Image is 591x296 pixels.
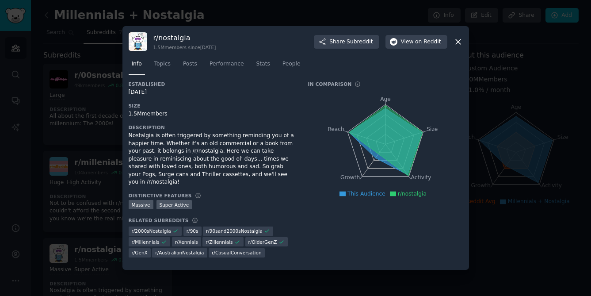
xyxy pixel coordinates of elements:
[132,239,160,245] span: r/ Millennials
[129,32,147,51] img: nostalgia
[385,35,447,49] button: Viewon Reddit
[151,57,174,75] a: Topics
[129,81,296,87] h3: Established
[129,124,296,131] h3: Description
[175,239,198,245] span: r/ Xennials
[329,38,373,46] span: Share
[401,38,441,46] span: View
[380,96,391,102] tspan: Age
[129,57,145,75] a: Info
[156,200,192,209] div: Super Active
[279,57,304,75] a: People
[129,217,189,223] h3: Related Subreddits
[153,33,216,42] h3: r/ nostalgia
[328,126,344,132] tspan: Reach
[398,191,427,197] span: r/nostalgia
[129,192,192,199] h3: Distinctive Features
[132,228,171,234] span: r/ 2000sNostalgia
[129,200,153,209] div: Massive
[206,239,233,245] span: r/ Zillennials
[427,126,438,132] tspan: Size
[129,103,296,109] h3: Size
[347,191,385,197] span: This Audience
[253,57,273,75] a: Stats
[347,38,373,46] span: Subreddit
[282,60,301,68] span: People
[180,57,200,75] a: Posts
[248,239,277,245] span: r/ OlderGenZ
[132,60,142,68] span: Info
[212,250,262,256] span: r/ CasualConversation
[129,88,296,96] div: [DATE]
[210,60,244,68] span: Performance
[314,35,379,49] button: ShareSubreddit
[256,60,270,68] span: Stats
[340,175,360,181] tspan: Growth
[183,60,197,68] span: Posts
[411,175,431,181] tspan: Activity
[153,44,216,50] div: 1.5M members since [DATE]
[155,250,204,256] span: r/ AustralianNostalgia
[415,38,441,46] span: on Reddit
[129,132,296,186] div: Nostalgia is often triggered by something reminding you of a happier time. Whether it's an old co...
[206,57,247,75] a: Performance
[132,250,148,256] span: r/ GenX
[129,110,296,118] div: 1.5M members
[308,81,352,87] h3: In Comparison
[206,228,263,234] span: r/ 90sand2000sNostalgia
[187,228,198,234] span: r/ 90s
[154,60,171,68] span: Topics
